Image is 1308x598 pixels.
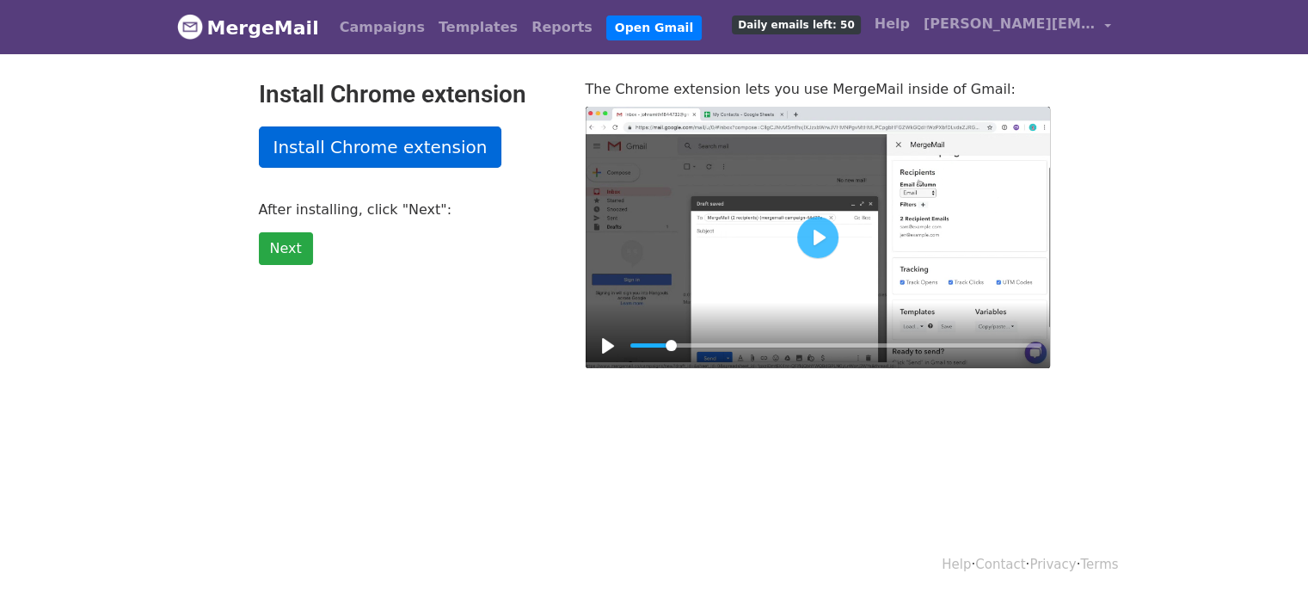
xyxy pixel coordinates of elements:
[797,217,838,258] button: Play
[259,126,502,168] a: Install Chrome extension
[725,7,867,41] a: Daily emails left: 50
[594,332,622,360] button: Play
[1222,515,1308,598] iframe: Chat Widget
[942,557,971,572] a: Help
[432,10,525,45] a: Templates
[525,10,599,45] a: Reports
[1080,557,1118,572] a: Terms
[177,14,203,40] img: MergeMail logo
[259,200,560,219] p: After installing, click "Next":
[606,15,702,40] a: Open Gmail
[868,7,917,41] a: Help
[975,557,1025,572] a: Contact
[586,80,1050,98] p: The Chrome extension lets you use MergeMail inside of Gmail:
[924,14,1096,34] span: [PERSON_NAME][EMAIL_ADDRESS][DOMAIN_NAME]
[259,232,313,265] a: Next
[917,7,1118,47] a: [PERSON_NAME][EMAIL_ADDRESS][DOMAIN_NAME]
[333,10,432,45] a: Campaigns
[1029,557,1076,572] a: Privacy
[177,9,319,46] a: MergeMail
[259,80,560,109] h2: Install Chrome extension
[732,15,860,34] span: Daily emails left: 50
[630,337,1041,354] input: Seek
